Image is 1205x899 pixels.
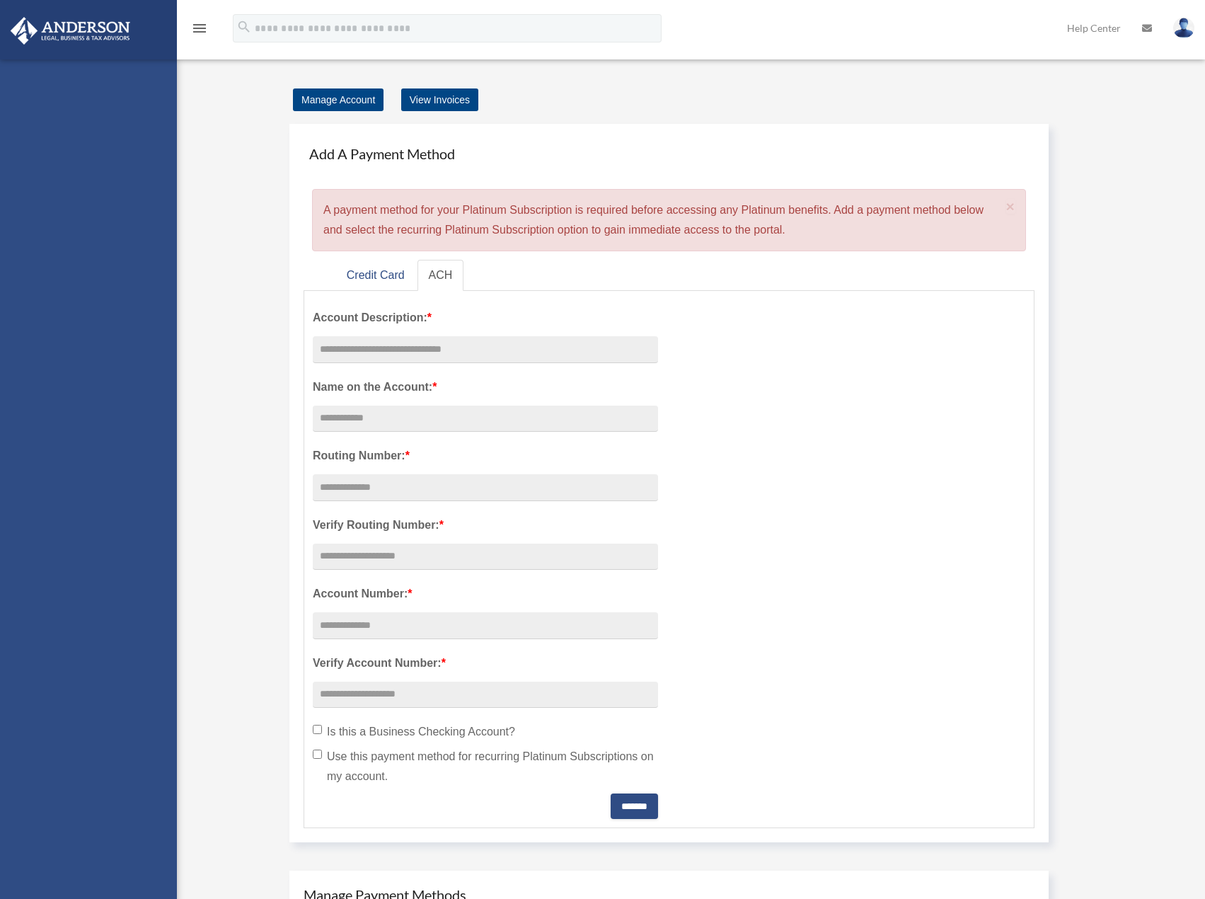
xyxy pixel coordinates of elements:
input: Use this payment method for recurring Platinum Subscriptions on my account. [313,750,322,759]
a: Credit Card [335,260,416,292]
label: Account Number: [313,584,658,604]
label: Verify Account Number: [313,653,658,673]
label: Verify Routing Number: [313,515,658,535]
label: Use this payment method for recurring Platinum Subscriptions on my account. [313,747,658,786]
a: menu [191,25,208,37]
img: Anderson Advisors Platinum Portal [6,17,134,45]
i: menu [191,20,208,37]
label: Name on the Account: [313,377,658,397]
a: View Invoices [401,88,478,111]
div: A payment method for your Platinum Subscription is required before accessing any Platinum benefit... [312,189,1026,251]
a: ACH [417,260,464,292]
label: Is this a Business Checking Account? [313,722,658,742]
i: search [236,19,252,35]
span: × [1006,198,1015,214]
label: Routing Number: [313,446,658,466]
label: Account Description: [313,308,658,328]
button: Close [1006,199,1015,214]
a: Manage Account [293,88,384,111]
input: Is this a Business Checking Account? [313,725,322,734]
h4: Add A Payment Method [304,138,1034,169]
img: User Pic [1173,18,1194,38]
